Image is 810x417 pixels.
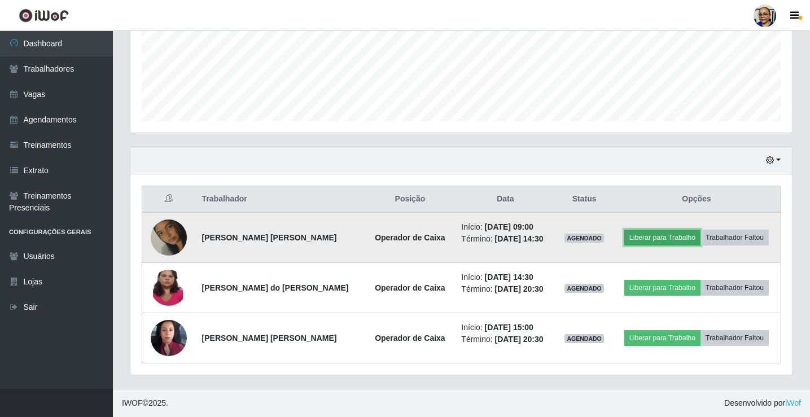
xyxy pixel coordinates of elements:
li: Início: [461,271,549,283]
strong: [PERSON_NAME] do [PERSON_NAME] [202,283,349,292]
img: 1740101299384.jpeg [151,248,187,328]
span: AGENDADO [564,234,604,243]
th: Status [556,186,612,213]
time: [DATE] 20:30 [494,335,543,344]
strong: [PERSON_NAME] [PERSON_NAME] [202,233,337,242]
time: [DATE] 14:30 [494,234,543,243]
span: IWOF [122,398,143,407]
button: Liberar para Trabalho [624,280,700,296]
li: Término: [461,233,549,245]
strong: Operador de Caixa [375,283,445,292]
strong: Operador de Caixa [375,233,445,242]
time: [DATE] 15:00 [485,323,533,332]
time: [DATE] 14:30 [485,273,533,282]
strong: Operador de Caixa [375,333,445,343]
span: AGENDADO [564,334,604,343]
span: AGENDADO [564,284,604,293]
li: Início: [461,322,549,333]
th: Trabalhador [195,186,366,213]
img: CoreUI Logo [19,8,69,23]
li: Término: [461,333,549,345]
button: Trabalhador Faltou [700,280,769,296]
th: Posição [365,186,454,213]
span: Desenvolvido por [724,397,801,409]
time: [DATE] 20:30 [494,284,543,293]
th: Opções [612,186,781,213]
a: iWof [785,398,801,407]
li: Término: [461,283,549,295]
img: 1724447097155.jpeg [151,298,187,378]
span: © 2025 . [122,397,168,409]
strong: [PERSON_NAME] [PERSON_NAME] [202,333,337,343]
button: Liberar para Trabalho [624,330,700,346]
button: Trabalhador Faltou [700,330,769,346]
time: [DATE] 09:00 [485,222,533,231]
button: Trabalhador Faltou [700,230,769,245]
th: Data [454,186,556,213]
li: Início: [461,221,549,233]
button: Liberar para Trabalho [624,230,700,245]
img: 1734698192432.jpeg [151,205,187,270]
